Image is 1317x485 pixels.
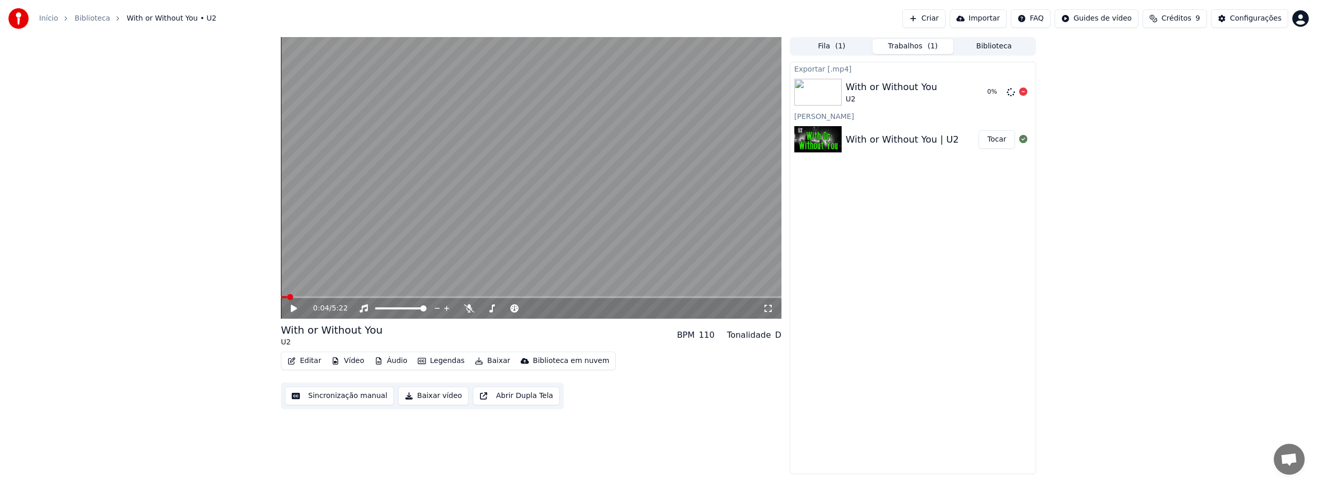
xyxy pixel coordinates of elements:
[1211,9,1288,28] button: Configurações
[281,323,383,337] div: With or Without You
[1055,9,1138,28] button: Guides de vídeo
[727,329,771,341] div: Tonalidade
[313,303,329,314] span: 0:04
[39,13,217,24] nav: breadcrumb
[1143,9,1207,28] button: Créditos9
[283,354,325,368] button: Editar
[873,39,954,54] button: Trabalhos
[8,8,29,29] img: youka
[533,356,610,366] div: Biblioteca em nuvem
[414,354,469,368] button: Legendas
[928,41,938,51] span: ( 1 )
[953,39,1035,54] button: Biblioteca
[473,387,560,405] button: Abrir Dupla Tela
[127,13,217,24] span: With or Without You • U2
[281,337,383,348] div: U2
[471,354,514,368] button: Baixar
[790,62,1036,75] div: Exportar [.mp4]
[987,88,1003,96] div: 0 %
[370,354,412,368] button: Áudio
[1162,13,1191,24] span: Créditos
[39,13,58,24] a: Início
[950,9,1007,28] button: Importar
[835,41,845,51] span: ( 1 )
[902,9,946,28] button: Criar
[978,130,1015,149] button: Tocar
[1011,9,1051,28] button: FAQ
[398,387,469,405] button: Baixar vídeo
[846,94,937,105] div: U2
[313,303,338,314] div: /
[1230,13,1282,24] div: Configurações
[846,132,959,147] div: With or Without You | U2
[790,110,1036,122] div: [PERSON_NAME]
[699,329,715,341] div: 110
[791,39,873,54] button: Fila
[775,329,781,341] div: D
[1274,444,1305,475] div: Bate-papo aberto
[285,387,394,405] button: Sincronização manual
[327,354,368,368] button: Vídeo
[677,329,695,341] div: BPM
[1196,13,1200,24] span: 9
[75,13,110,24] a: Biblioteca
[332,303,348,314] span: 5:22
[846,80,937,94] div: With or Without You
